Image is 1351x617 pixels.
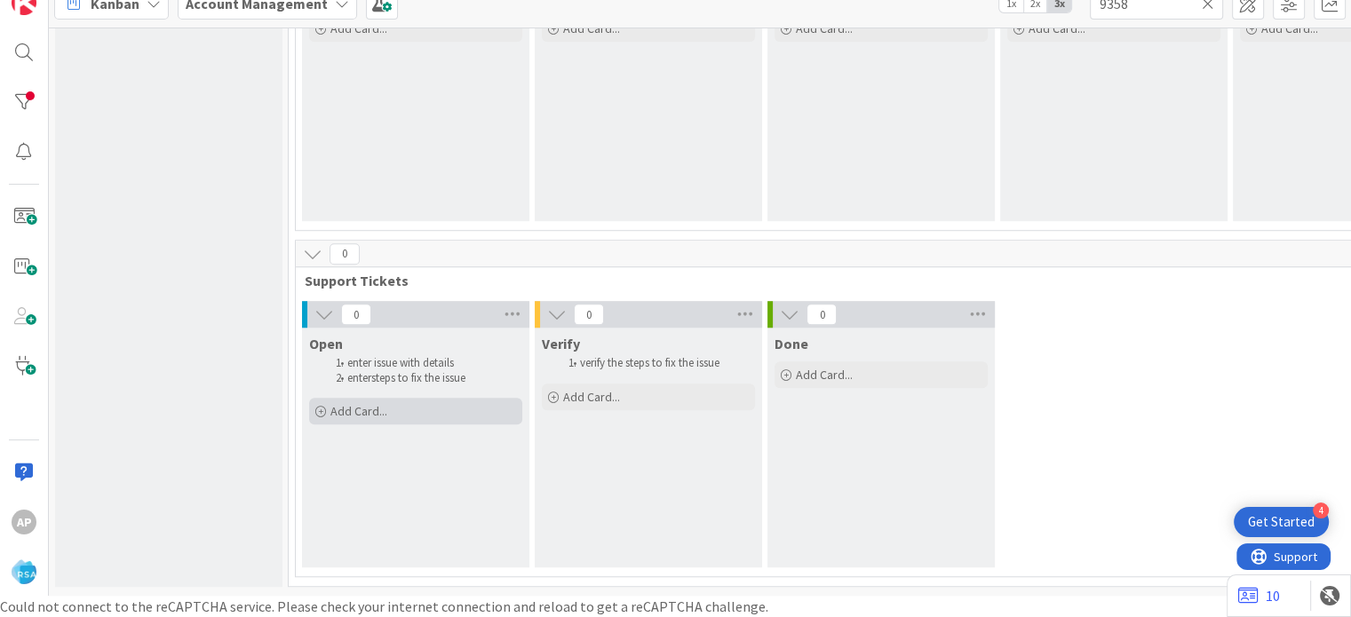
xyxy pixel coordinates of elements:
[1261,20,1318,36] span: Add Card...
[330,403,387,419] span: Add Card...
[341,304,371,325] span: 0
[330,243,360,265] span: 0
[330,356,520,370] li: enter issue with details
[1248,513,1315,531] div: Get Started
[563,389,620,405] span: Add Card...
[12,559,36,584] img: avatar
[330,20,387,36] span: Add Card...
[796,367,853,383] span: Add Card...
[371,370,465,385] span: steps to fix the issue
[12,510,36,534] div: Ap
[1029,20,1085,36] span: Add Card...
[542,335,580,352] span: Verify
[37,3,81,24] span: Support
[1234,507,1329,537] div: Open Get Started checklist, remaining modules: 4
[330,371,520,385] li: enter
[1313,502,1329,518] div: 4
[796,20,853,36] span: Add Card...
[807,304,837,325] span: 0
[574,304,604,325] span: 0
[1238,585,1280,606] a: 10
[309,335,343,352] span: Open
[563,20,620,36] span: Add Card...
[775,335,808,352] span: Done
[563,356,752,370] li: verify the steps to fix the issue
